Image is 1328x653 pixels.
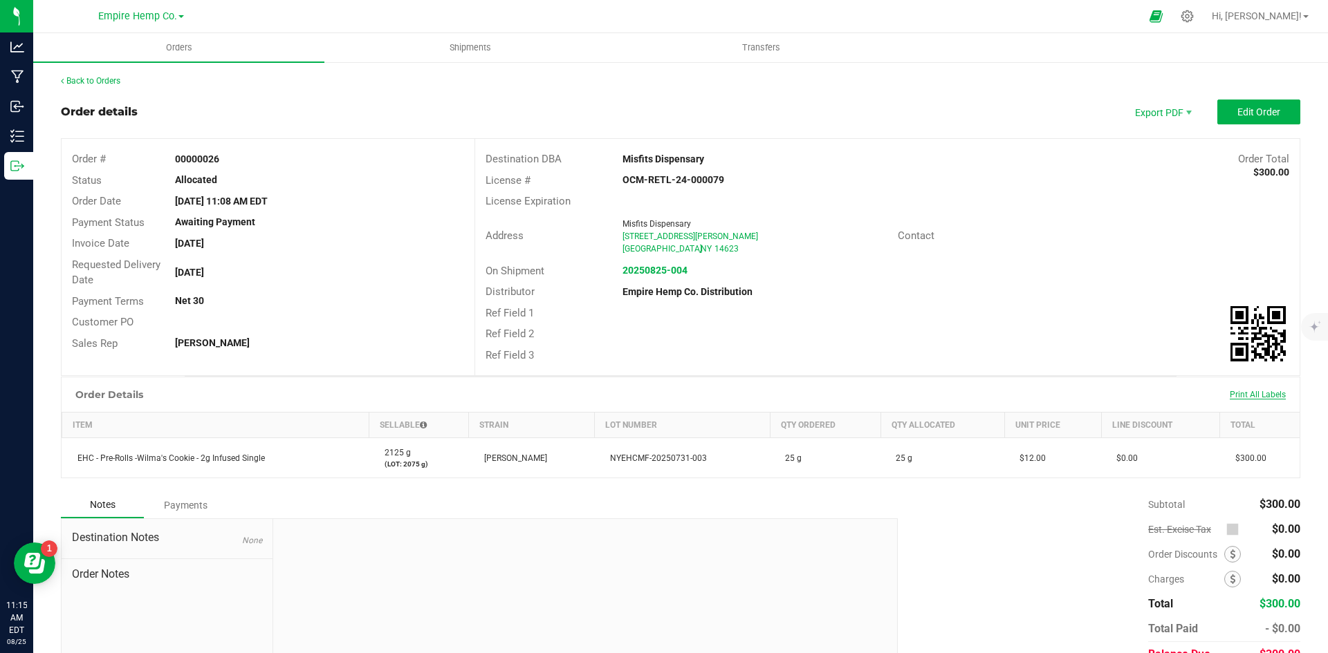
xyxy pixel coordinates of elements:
th: Sellable [369,413,469,438]
span: $0.00 [1109,453,1138,463]
strong: [DATE] [175,238,204,249]
span: NY [701,244,712,254]
span: $300.00 [1260,597,1300,610]
span: Ref Field 2 [486,328,534,340]
span: Edit Order [1237,106,1280,117]
span: 2125 g [378,448,411,457]
strong: Net 30 [175,295,204,306]
span: Distributor [486,285,535,298]
span: , [699,244,701,254]
th: Lot Number [595,413,770,438]
span: 25 g [778,453,802,463]
span: Charges [1148,574,1224,585]
span: Order # [72,153,106,165]
span: Invoice Date [72,237,129,249]
span: $0.00 [1272,522,1300,536]
span: - $0.00 [1265,622,1300,635]
p: 08/25 [6,636,27,647]
p: (LOT: 2075 g) [378,459,461,469]
span: Destination Notes [72,529,262,546]
span: Destination DBA [486,153,562,165]
strong: 00000026 [175,153,219,164]
div: Notes [61,492,144,518]
span: License # [486,174,531,187]
strong: Empire Hemp Co. Distribution [622,286,753,297]
iframe: Resource center [14,542,55,584]
span: Subtotal [1148,499,1185,510]
button: Edit Order [1217,100,1300,124]
span: Print All Labels [1230,390,1286,399]
div: Payments [144,493,227,518]
span: Payment Terms [72,295,144,307]
span: Total [1148,597,1173,610]
span: Total Paid [1148,622,1198,635]
span: EHC - Pre-Rolls -Wilma's Cookie - 2g Infused Single [71,453,265,463]
span: Shipments [431,41,510,54]
span: Order Notes [72,566,262,583]
inline-svg: Inventory [10,129,24,143]
a: Orders [33,33,324,62]
span: Customer PO [72,316,133,328]
span: $0.00 [1272,547,1300,560]
span: [STREET_ADDRESS][PERSON_NAME] [622,231,758,241]
th: Qty Ordered [770,413,880,438]
span: Order Date [72,195,121,207]
span: Transfers [723,41,799,54]
th: Strain [469,413,595,438]
span: NYEHCMF-20250731-003 [603,453,707,463]
inline-svg: Outbound [10,159,24,173]
li: Export PDF [1120,100,1203,124]
strong: OCM-RETL-24-000079 [622,174,724,185]
a: Shipments [324,33,616,62]
span: [PERSON_NAME] [477,453,547,463]
a: Back to Orders [61,76,120,86]
span: On Shipment [486,265,544,277]
span: Empire Hemp Co. [98,10,177,22]
span: Contact [898,229,934,242]
strong: [PERSON_NAME] [175,337,250,348]
span: Ref Field 3 [486,349,534,361]
span: Requested Delivery Date [72,258,160,287]
th: Line Discount [1101,413,1220,438]
span: Est. Excise Tax [1148,524,1221,535]
th: Qty Allocated [880,413,1004,438]
th: Item [62,413,369,438]
strong: Misfits Dispensary [622,153,704,164]
span: Status [72,174,102,187]
div: Manage settings [1179,10,1196,23]
span: Hi, [PERSON_NAME]! [1212,10,1302,21]
span: 25 g [889,453,912,463]
inline-svg: Inbound [10,100,24,113]
span: Order Total [1238,153,1289,165]
p: 11:15 AM EDT [6,599,27,636]
strong: $300.00 [1253,167,1289,178]
strong: [DATE] 11:08 AM EDT [175,196,268,207]
span: $12.00 [1013,453,1046,463]
span: Calculate excise tax [1226,520,1245,539]
th: Unit Price [1004,413,1101,438]
span: $300.00 [1260,498,1300,511]
qrcode: 00000026 [1230,306,1286,361]
th: Total [1220,413,1300,438]
span: Address [486,229,524,242]
span: Payment Status [72,216,145,229]
strong: [DATE] [175,267,204,278]
h1: Order Details [75,389,143,400]
iframe: Resource center unread badge [41,540,57,557]
a: 20250825-004 [622,265,688,276]
span: Misfits Dispensary [622,219,691,229]
span: License Expiration [486,195,571,207]
span: 14623 [714,244,739,254]
img: Scan me! [1230,306,1286,361]
span: Ref Field 1 [486,307,534,319]
span: Order Discounts [1148,549,1224,560]
inline-svg: Manufacturing [10,70,24,84]
strong: Awaiting Payment [175,216,255,227]
inline-svg: Analytics [10,40,24,54]
div: Order details [61,104,138,120]
a: Transfers [616,33,907,62]
span: Sales Rep [72,337,118,350]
